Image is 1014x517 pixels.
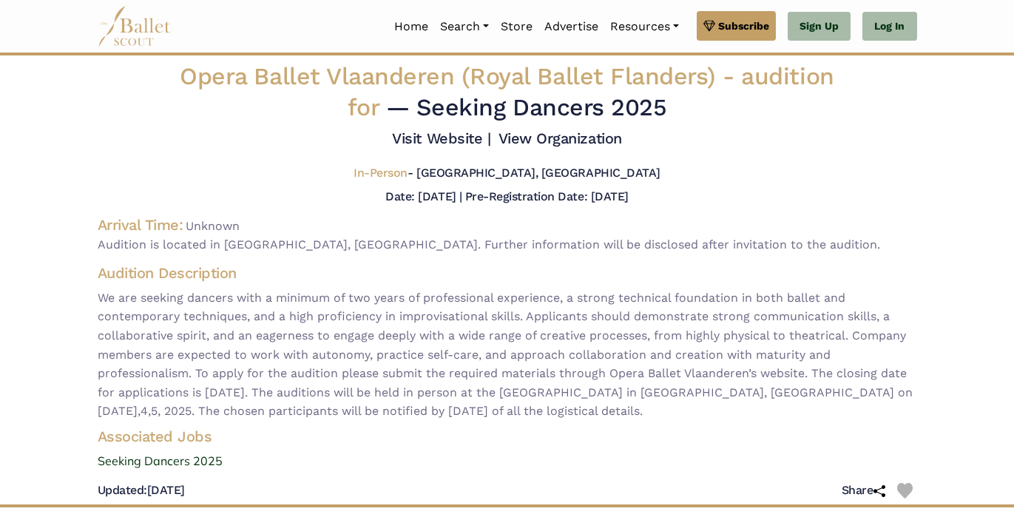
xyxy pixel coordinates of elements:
a: Subscribe [697,11,776,41]
h5: Date: [DATE] | [385,189,462,203]
a: Sign Up [788,12,851,41]
a: Search [434,11,495,42]
h5: - [GEOGRAPHIC_DATA], [GEOGRAPHIC_DATA] [354,166,660,181]
a: Store [495,11,538,42]
span: audition for [348,62,834,121]
h4: Associated Jobs [86,427,929,446]
span: Updated: [98,483,147,497]
a: View Organization [498,129,622,147]
span: Subscribe [718,18,769,34]
h4: Audition Description [98,263,917,283]
h5: Share [842,483,885,499]
a: Home [388,11,434,42]
span: In-Person [354,166,408,180]
a: Seeking Dancers 2025 [86,452,929,471]
h5: Pre-Registration Date: [DATE] [465,189,629,203]
img: gem.svg [703,18,715,34]
a: Resources [604,11,685,42]
a: Log In [862,12,916,41]
h5: [DATE] [98,483,185,499]
span: Unknown [186,219,240,233]
h4: Arrival Time: [98,216,183,234]
span: — Seeking Dancers 2025 [386,93,666,121]
span: We are seeking dancers with a minimum of two years of professional experience, a strong technical... [98,288,917,421]
a: Advertise [538,11,604,42]
span: Audition is located in [GEOGRAPHIC_DATA], [GEOGRAPHIC_DATA]. Further information will be disclose... [98,235,917,254]
span: Opera Ballet Vlaanderen (Royal Ballet Flanders) - [180,62,834,121]
a: Visit Website | [392,129,490,147]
